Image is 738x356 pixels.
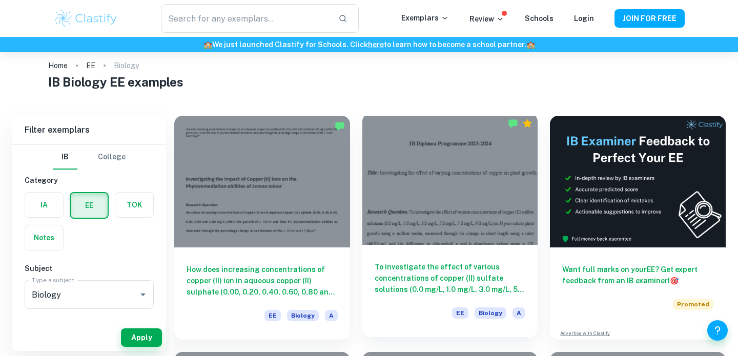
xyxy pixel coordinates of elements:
div: Filter type choice [53,145,126,170]
span: EE [264,310,281,321]
button: Open [136,287,150,302]
span: 🏫 [526,40,535,49]
span: Promoted [673,299,713,310]
img: Clastify logo [53,8,118,29]
p: Review [469,13,504,25]
a: Home [48,58,68,73]
div: Premium [522,118,532,129]
button: Notes [25,225,63,250]
label: Type a subject [32,276,74,284]
p: Biology [114,60,139,71]
span: 🎯 [670,277,679,285]
button: TOK [115,193,153,217]
img: Thumbnail [550,116,726,247]
a: here [368,40,384,49]
button: EE [71,193,108,218]
h6: Want full marks on your EE ? Get expert feedback from an IB examiner! [562,264,713,286]
a: Advertise with Clastify [560,330,610,337]
img: Marked [508,118,518,129]
a: EE [86,58,95,73]
a: How does increasing concentrations of copper (II) ion in aqueous copper (II) sulphate (0.00, 0.20... [174,116,350,340]
img: Marked [335,121,345,131]
a: Login [574,14,594,23]
span: 🏫 [203,40,212,49]
button: Apply [121,328,162,347]
h6: Subject [25,263,154,274]
button: JOIN FOR FREE [614,9,685,28]
span: A [325,310,338,321]
a: To investigate the effect of various concentrations of copper (II) sulfate solutions (0.0 mg/L, 1... [362,116,538,340]
button: IA [25,193,63,217]
input: Search for any exemplars... [161,4,330,33]
h6: We just launched Clastify for Schools. Click to learn how to become a school partner. [2,39,736,50]
p: Exemplars [401,12,449,24]
span: Biology [475,307,506,319]
h6: Filter exemplars [12,116,166,144]
h1: IB Biology EE examples [48,73,690,91]
button: IB [53,145,77,170]
span: EE [452,307,468,319]
button: Help and Feedback [707,320,728,341]
button: College [98,145,126,170]
span: Biology [287,310,319,321]
span: A [512,307,525,319]
h6: How does increasing concentrations of copper (II) ion in aqueous copper (II) sulphate (0.00, 0.20... [187,264,338,298]
a: Want full marks on yourEE? Get expert feedback from an IB examiner!PromotedAdvertise with Clastify [550,116,726,340]
h6: To investigate the effect of various concentrations of copper (II) sulfate solutions (0.0 mg/L, 1... [375,261,526,295]
h6: Category [25,175,154,186]
a: Schools [525,14,553,23]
